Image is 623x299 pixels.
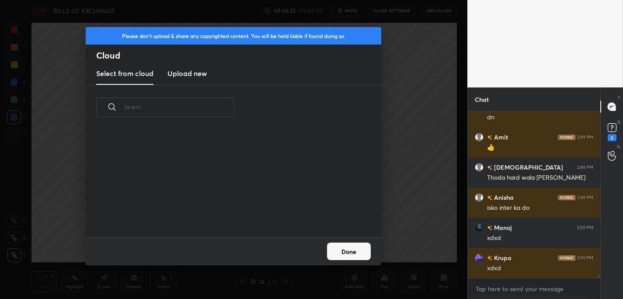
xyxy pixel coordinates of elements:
div: 2:49 PM [577,165,593,170]
p: G [617,143,620,150]
h6: Anisha [492,193,514,202]
div: Please don't upload & share any copyrighted content. You will be held liable if found doing so. [86,27,381,45]
img: 2b66c2acb53943a095606e681ef2fbd0.jpg [475,223,484,232]
h3: Upload new [167,68,207,79]
img: default.png [475,163,484,172]
div: dn [487,113,593,122]
h6: [DEMOGRAPHIC_DATA] [492,163,563,172]
div: 2:50 PM [577,225,593,230]
img: no-rating-badge.077c3623.svg [487,195,492,200]
button: Done [327,243,371,260]
img: no-rating-badge.077c3623.svg [487,226,492,230]
h6: Amit [492,132,508,142]
input: Search [124,88,234,125]
img: default.png [475,193,484,202]
img: ad4047ff7b414626837a6f128a8734e9.jpg [475,254,484,262]
h3: Select from cloud [96,68,153,79]
div: xdxd [487,264,593,273]
h6: Krupa [492,253,512,262]
div: grid [468,111,600,278]
div: 2:50 PM [577,255,593,261]
img: iconic-dark.1390631f.png [558,195,575,200]
h6: Manoj [492,223,512,232]
div: grid [86,127,371,237]
div: 2:49 PM [577,135,593,140]
p: Chat [468,88,496,111]
img: no-rating-badge.077c3623.svg [487,256,492,261]
img: no-rating-badge.077c3623.svg [487,165,492,170]
img: iconic-dark.1390631f.png [558,255,575,261]
p: T [618,94,620,101]
div: 2:49 PM [577,195,593,200]
div: Thoda hard wala [PERSON_NAME] [487,174,593,182]
div: isko inter ka do [487,204,593,212]
img: iconic-dark.1390631f.png [558,135,575,140]
img: default.png [475,133,484,142]
img: no-rating-badge.077c3623.svg [487,135,492,140]
div: 2 [608,134,616,141]
p: D [617,119,620,125]
h2: Cloud [96,50,381,61]
div: xdxd [487,234,593,243]
div: 👍 [487,143,593,152]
